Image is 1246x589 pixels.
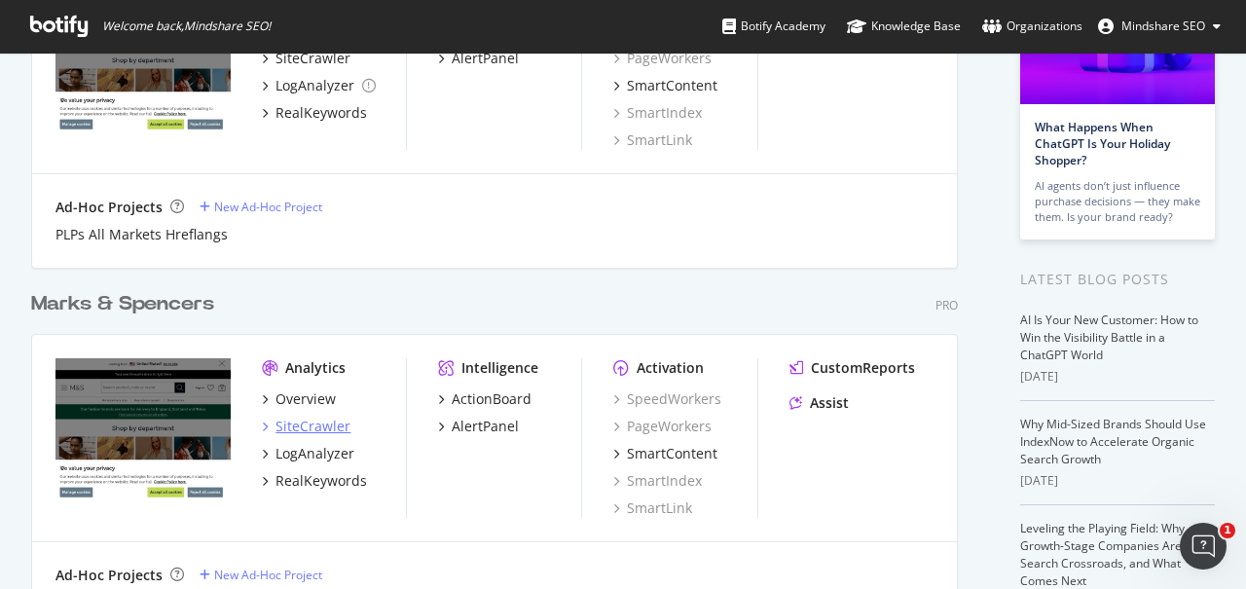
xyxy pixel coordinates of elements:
[789,393,849,413] a: Assist
[810,393,849,413] div: Assist
[262,103,367,123] a: RealKeywords
[613,130,692,150] a: SmartLink
[613,389,721,409] a: SpeedWorkers
[613,444,717,463] a: SmartContent
[1020,368,1215,386] div: [DATE]
[262,444,354,463] a: LogAnalyzer
[262,417,350,436] a: SiteCrawler
[262,49,350,68] a: SiteCrawler
[1020,416,1206,467] a: Why Mid-Sized Brands Should Use IndexNow to Accelerate Organic Search Growth
[31,290,214,318] div: Marks & Spencers
[1020,472,1215,490] div: [DATE]
[1020,520,1205,589] a: Leveling the Playing Field: Why Growth-Stage Companies Are at a Search Crossroads, and What Comes...
[982,17,1082,36] div: Organizations
[55,198,163,217] div: Ad-Hoc Projects
[811,358,915,378] div: CustomReports
[200,567,322,583] a: New Ad-Hoc Project
[438,417,519,436] a: AlertPanel
[275,76,354,95] div: LogAnalyzer
[275,103,367,123] div: RealKeywords
[627,444,717,463] div: SmartContent
[275,389,336,409] div: Overview
[789,358,915,378] a: CustomReports
[1180,523,1227,570] iframe: Intercom live chat
[262,471,367,491] a: RealKeywords
[438,49,519,68] a: AlertPanel
[1020,312,1198,363] a: AI Is Your New Customer: How to Win the Visibility Battle in a ChatGPT World
[285,358,346,378] div: Analytics
[55,225,228,244] a: PLPs All Markets Hreflangs
[613,76,717,95] a: SmartContent
[1220,523,1235,538] span: 1
[1121,18,1205,34] span: Mindshare SEO
[613,417,712,436] a: PageWorkers
[262,76,376,95] a: LogAnalyzer
[214,199,322,215] div: New Ad-Hoc Project
[613,498,692,518] a: SmartLink
[438,389,531,409] a: ActionBoard
[55,358,231,498] img: www.marksandspencer.com/
[31,290,222,318] a: Marks & Spencers
[275,49,350,68] div: SiteCrawler
[200,199,322,215] a: New Ad-Hoc Project
[262,389,336,409] a: Overview
[214,567,322,583] div: New Ad-Hoc Project
[1082,11,1236,42] button: Mindshare SEO
[275,444,354,463] div: LogAnalyzer
[935,297,958,313] div: Pro
[613,471,702,491] a: SmartIndex
[1035,119,1170,168] a: What Happens When ChatGPT Is Your Holiday Shopper?
[613,103,702,123] a: SmartIndex
[722,17,825,36] div: Botify Academy
[452,389,531,409] div: ActionBoard
[452,49,519,68] div: AlertPanel
[275,471,367,491] div: RealKeywords
[102,18,271,34] span: Welcome back, Mindshare SEO !
[275,417,350,436] div: SiteCrawler
[1020,269,1215,290] div: Latest Blog Posts
[847,17,961,36] div: Knowledge Base
[613,49,712,68] a: PageWorkers
[637,358,704,378] div: Activation
[461,358,538,378] div: Intelligence
[55,566,163,585] div: Ad-Hoc Projects
[627,76,717,95] div: SmartContent
[452,417,519,436] div: AlertPanel
[1035,178,1200,225] div: AI agents don’t just influence purchase decisions — they make them. Is your brand ready?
